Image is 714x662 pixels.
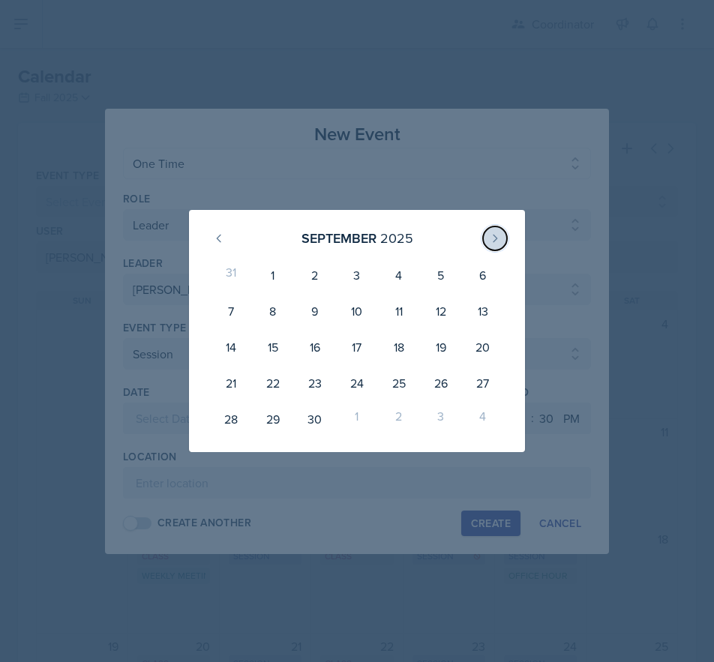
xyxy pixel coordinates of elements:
div: 19 [420,329,462,365]
div: 23 [294,365,336,401]
div: 28 [210,401,252,437]
div: 17 [336,329,378,365]
div: 2025 [380,228,413,248]
div: 31 [210,257,252,293]
div: 3 [420,401,462,437]
div: 7 [210,293,252,329]
div: 2 [378,401,420,437]
div: 24 [336,365,378,401]
div: 20 [462,329,504,365]
div: 5 [420,257,462,293]
div: September [301,228,376,248]
div: 9 [294,293,336,329]
div: 27 [462,365,504,401]
div: 8 [252,293,294,329]
div: 15 [252,329,294,365]
div: 14 [210,329,252,365]
div: 4 [378,257,420,293]
div: 30 [294,401,336,437]
div: 21 [210,365,252,401]
div: 12 [420,293,462,329]
div: 29 [252,401,294,437]
div: 26 [420,365,462,401]
div: 22 [252,365,294,401]
div: 18 [378,329,420,365]
div: 3 [336,257,378,293]
div: 1 [336,401,378,437]
div: 4 [462,401,504,437]
div: 13 [462,293,504,329]
div: 1 [252,257,294,293]
div: 16 [294,329,336,365]
div: 6 [462,257,504,293]
div: 2 [294,257,336,293]
div: 25 [378,365,420,401]
div: 11 [378,293,420,329]
div: 10 [336,293,378,329]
